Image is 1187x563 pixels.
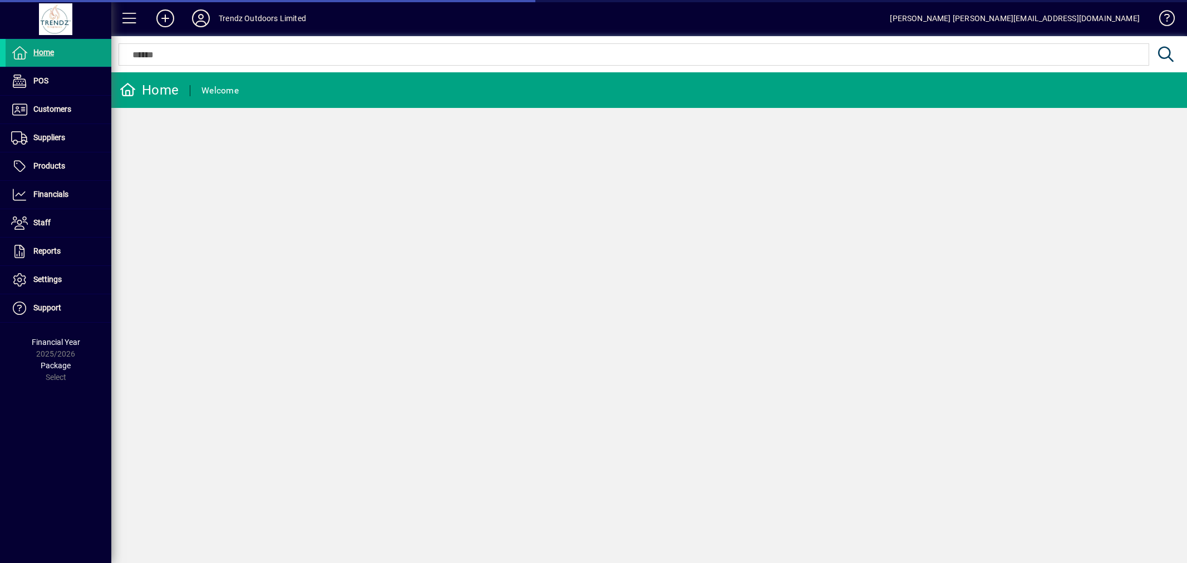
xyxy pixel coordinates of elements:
[890,9,1140,27] div: [PERSON_NAME] [PERSON_NAME][EMAIL_ADDRESS][DOMAIN_NAME]
[33,218,51,227] span: Staff
[6,124,111,152] a: Suppliers
[183,8,219,28] button: Profile
[41,361,71,370] span: Package
[32,338,80,347] span: Financial Year
[6,96,111,124] a: Customers
[6,266,111,294] a: Settings
[33,133,65,142] span: Suppliers
[33,48,54,57] span: Home
[33,303,61,312] span: Support
[120,81,179,99] div: Home
[201,82,239,100] div: Welcome
[33,76,48,85] span: POS
[33,275,62,284] span: Settings
[219,9,306,27] div: Trendz Outdoors Limited
[6,67,111,95] a: POS
[6,294,111,322] a: Support
[6,209,111,237] a: Staff
[33,246,61,255] span: Reports
[33,190,68,199] span: Financials
[6,181,111,209] a: Financials
[33,161,65,170] span: Products
[6,238,111,265] a: Reports
[1151,2,1173,38] a: Knowledge Base
[147,8,183,28] button: Add
[33,105,71,113] span: Customers
[6,152,111,180] a: Products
